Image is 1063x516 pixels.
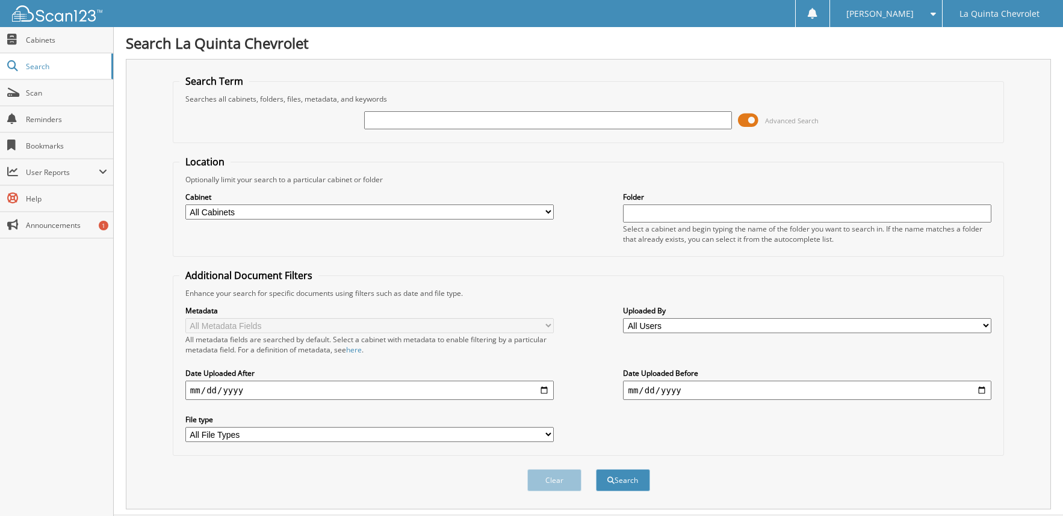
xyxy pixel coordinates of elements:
[99,221,108,230] div: 1
[179,155,231,168] legend: Location
[179,75,249,88] legend: Search Term
[185,381,554,400] input: start
[527,469,581,491] button: Clear
[26,114,107,124] span: Reminders
[26,167,99,177] span: User Reports
[179,288,997,298] div: Enhance your search for specific documents using filters such as date and file type.
[185,306,554,316] label: Metadata
[623,306,991,316] label: Uploaded By
[179,269,318,282] legend: Additional Document Filters
[126,33,1051,53] h1: Search La Quinta Chevrolet
[185,368,554,378] label: Date Uploaded After
[623,224,991,244] div: Select a cabinet and begin typing the name of the folder you want to search in. If the name match...
[26,61,105,72] span: Search
[26,88,107,98] span: Scan
[26,194,107,204] span: Help
[185,334,554,355] div: All metadata fields are searched by default. Select a cabinet with metadata to enable filtering b...
[179,174,997,185] div: Optionally limit your search to a particular cabinet or folder
[185,192,554,202] label: Cabinet
[596,469,650,491] button: Search
[185,414,554,425] label: File type
[623,192,991,202] label: Folder
[26,141,107,151] span: Bookmarks
[346,345,362,355] a: here
[765,116,819,125] span: Advanced Search
[26,35,107,45] span: Cabinets
[623,368,991,378] label: Date Uploaded Before
[26,220,107,230] span: Announcements
[12,5,102,22] img: scan123-logo-white.svg
[623,381,991,400] input: end
[179,94,997,104] div: Searches all cabinets, folders, files, metadata, and keywords
[959,10,1040,17] span: La Quinta Chevrolet
[846,10,914,17] span: [PERSON_NAME]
